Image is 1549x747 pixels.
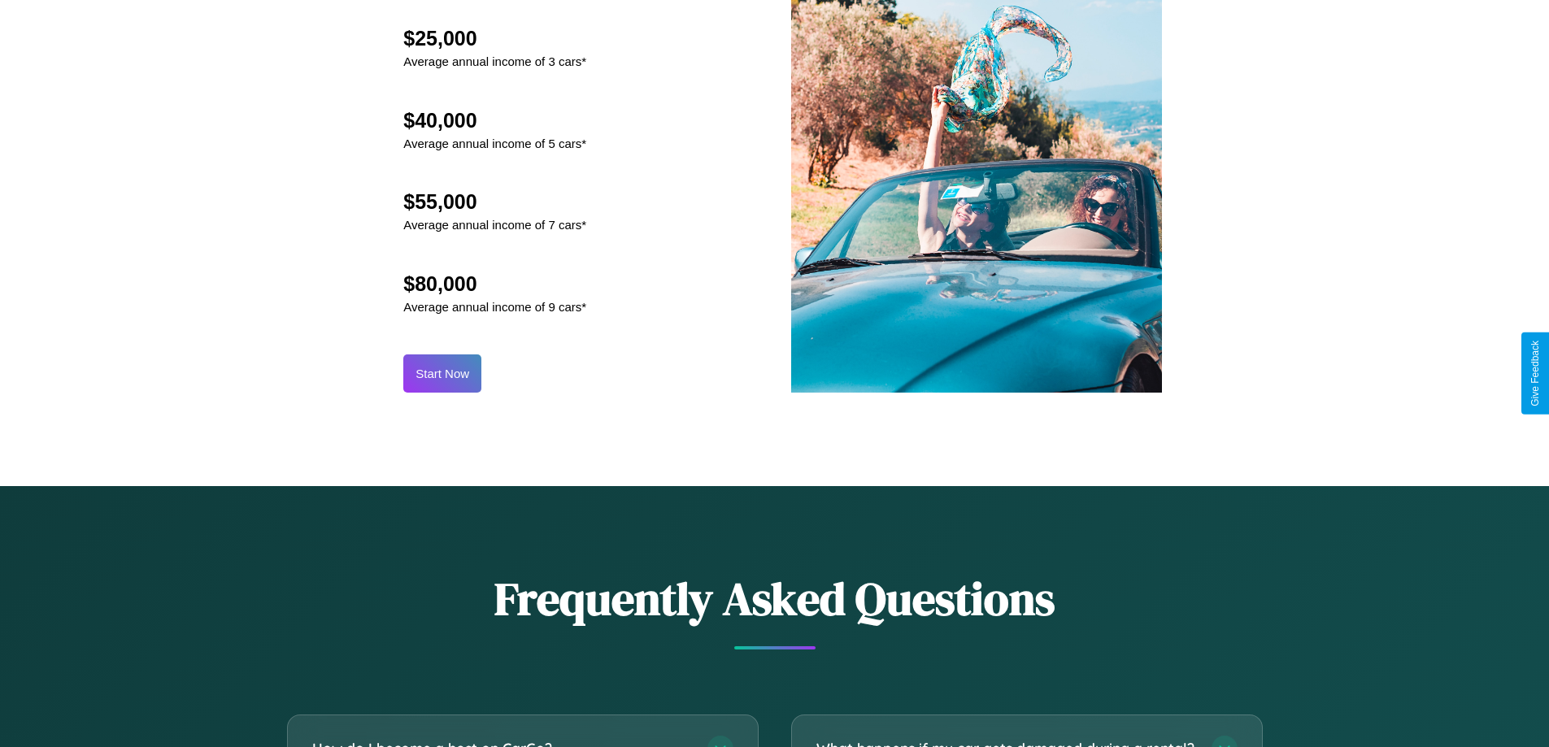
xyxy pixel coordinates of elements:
[403,27,586,50] h2: $25,000
[403,190,586,214] h2: $55,000
[403,50,586,72] p: Average annual income of 3 cars*
[403,109,586,132] h2: $40,000
[287,567,1263,630] h2: Frequently Asked Questions
[403,214,586,236] p: Average annual income of 7 cars*
[403,296,586,318] p: Average annual income of 9 cars*
[403,272,586,296] h2: $80,000
[1529,341,1541,406] div: Give Feedback
[403,132,586,154] p: Average annual income of 5 cars*
[403,354,481,393] button: Start Now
